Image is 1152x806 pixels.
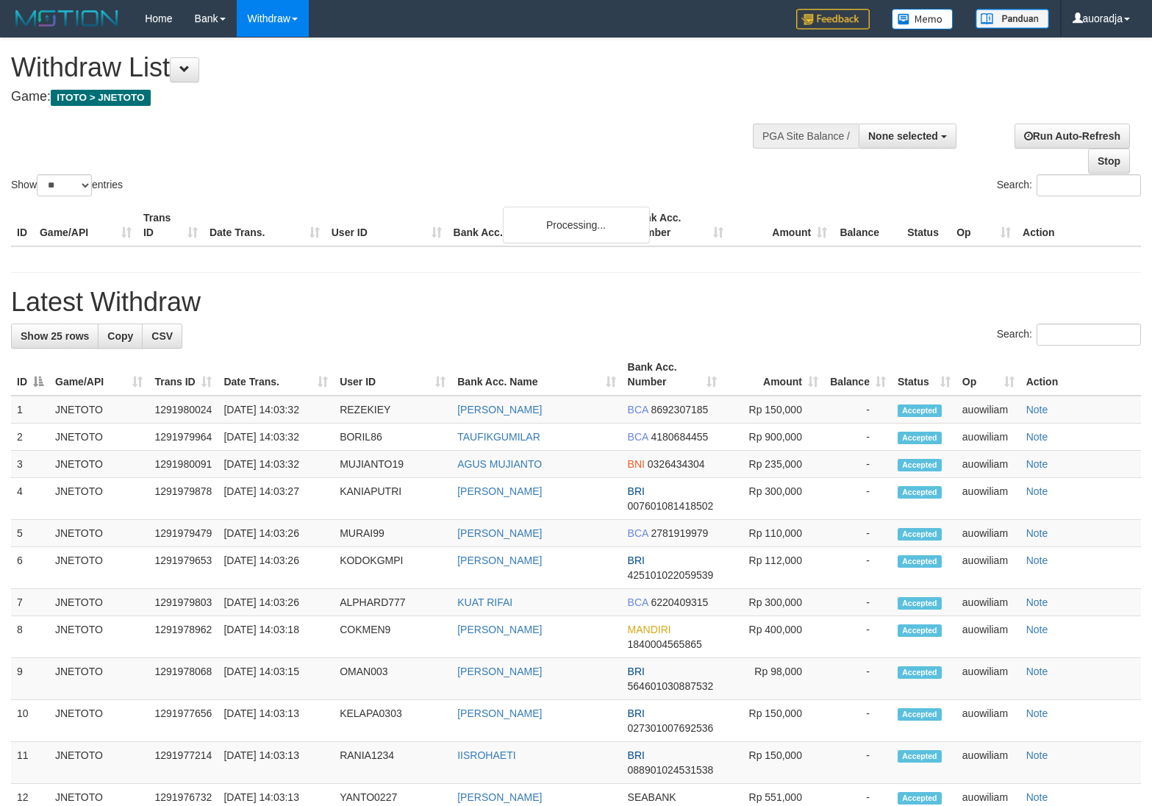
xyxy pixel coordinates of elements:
[11,478,49,520] td: 4
[11,700,49,742] td: 10
[956,520,1020,547] td: auowiliam
[11,7,123,29] img: MOTION_logo.png
[11,396,49,424] td: 1
[1026,624,1048,635] a: Note
[956,589,1020,616] td: auowiliam
[1088,149,1130,174] a: Stop
[457,596,512,608] a: KUAT RIFAI
[204,204,326,246] th: Date Trans.
[1037,324,1141,346] input: Search:
[218,658,334,700] td: [DATE] 14:03:15
[11,354,49,396] th: ID: activate to sort column descending
[49,742,149,784] td: JNETOTO
[334,451,451,478] td: MUJIANTO19
[1026,596,1048,608] a: Note
[723,589,824,616] td: Rp 300,000
[1026,404,1048,416] a: Note
[218,478,334,520] td: [DATE] 14:03:27
[451,354,621,396] th: Bank Acc. Name: activate to sort column ascending
[149,547,218,589] td: 1291979653
[457,624,542,635] a: [PERSON_NAME]
[651,404,708,416] span: Copy 8692307185 to clipboard
[956,700,1020,742] td: auowiliam
[457,404,542,416] a: [PERSON_NAME]
[898,528,942,541] span: Accepted
[628,527,648,539] span: BCA
[723,520,824,547] td: Rp 110,000
[956,451,1020,478] td: auowiliam
[622,354,723,396] th: Bank Acc. Number: activate to sort column ascending
[218,616,334,658] td: [DATE] 14:03:18
[149,396,218,424] td: 1291980024
[956,424,1020,451] td: auowiliam
[824,478,892,520] td: -
[628,404,648,416] span: BCA
[218,742,334,784] td: [DATE] 14:03:13
[218,547,334,589] td: [DATE] 14:03:26
[628,596,648,608] span: BCA
[1020,354,1141,396] th: Action
[651,431,708,443] span: Copy 4180684455 to clipboard
[218,396,334,424] td: [DATE] 14:03:32
[149,520,218,547] td: 1291979479
[723,547,824,589] td: Rp 112,000
[898,597,942,610] span: Accepted
[49,700,149,742] td: JNETOTO
[218,451,334,478] td: [DATE] 14:03:32
[898,666,942,679] span: Accepted
[892,9,954,29] img: Button%20Memo.svg
[898,792,942,805] span: Accepted
[457,791,542,803] a: [PERSON_NAME]
[457,431,540,443] a: TAUFIKGUMILAR
[334,520,451,547] td: MURAI99
[98,324,143,349] a: Copy
[956,658,1020,700] td: auowiliam
[898,459,942,471] span: Accepted
[1026,707,1048,719] a: Note
[898,708,942,721] span: Accepted
[49,547,149,589] td: JNETOTO
[1026,485,1048,497] a: Note
[11,547,49,589] td: 6
[151,330,173,342] span: CSV
[651,527,708,539] span: Copy 2781919979 to clipboard
[723,478,824,520] td: Rp 300,000
[956,478,1020,520] td: auowiliam
[149,589,218,616] td: 1291979803
[956,742,1020,784] td: auowiliam
[218,520,334,547] td: [DATE] 14:03:26
[149,478,218,520] td: 1291979878
[723,700,824,742] td: Rp 150,000
[11,742,49,784] td: 11
[49,658,149,700] td: JNETOTO
[1026,791,1048,803] a: Note
[824,451,892,478] td: -
[21,330,89,342] span: Show 25 rows
[107,330,133,342] span: Copy
[628,666,645,677] span: BRI
[457,458,542,470] a: AGUS MUJIANTO
[648,458,705,470] span: Copy 0326434304 to clipboard
[149,658,218,700] td: 1291978068
[11,174,123,196] label: Show entries
[49,478,149,520] td: JNETOTO
[898,432,942,444] span: Accepted
[976,9,1049,29] img: panduan.png
[49,616,149,658] td: JNETOTO
[1015,124,1130,149] a: Run Auto-Refresh
[723,354,824,396] th: Amount: activate to sort column ascending
[218,424,334,451] td: [DATE] 14:03:32
[334,547,451,589] td: KODOKGMPI
[334,742,451,784] td: RANIA1234
[11,424,49,451] td: 2
[49,520,149,547] td: JNETOTO
[1026,458,1048,470] a: Note
[448,204,626,246] th: Bank Acc. Name
[824,424,892,451] td: -
[723,616,824,658] td: Rp 400,000
[457,554,542,566] a: [PERSON_NAME]
[457,749,515,761] a: IISROHAETI
[628,764,714,776] span: Copy 088901024531538 to clipboard
[824,700,892,742] td: -
[956,547,1020,589] td: auowiliam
